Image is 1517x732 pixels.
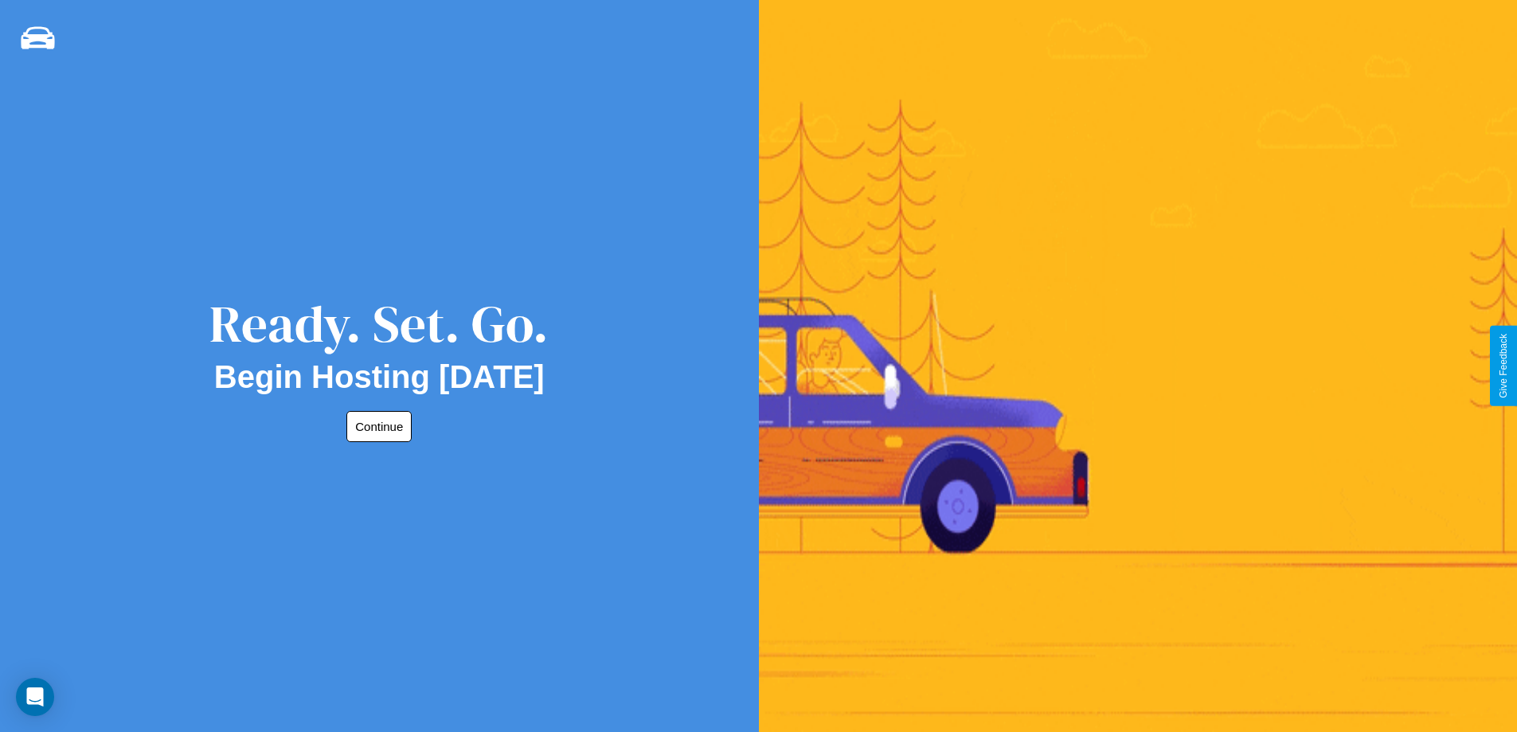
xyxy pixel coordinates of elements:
div: Give Feedback [1498,334,1509,398]
div: Ready. Set. Go. [209,288,549,359]
h2: Begin Hosting [DATE] [214,359,545,395]
div: Open Intercom Messenger [16,678,54,716]
button: Continue [346,411,412,442]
